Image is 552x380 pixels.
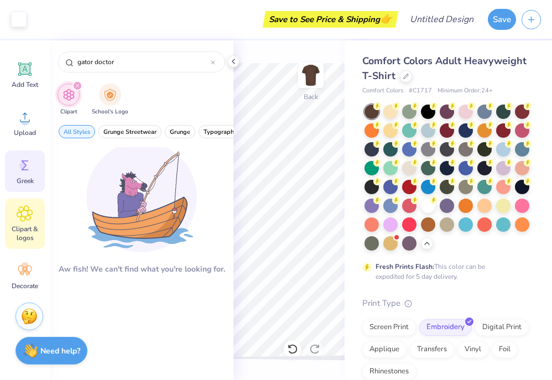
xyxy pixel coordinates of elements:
span: Minimum Order: 24 + [438,86,493,96]
button: filter button [98,125,162,138]
span: 👉 [380,12,392,25]
button: filter button [165,125,195,138]
div: Save to See Price & Shipping [265,11,395,28]
span: School's Logo [92,108,128,116]
button: filter button [59,125,95,138]
span: Decorate [12,282,38,290]
span: Grunge Streetwear [103,128,157,136]
span: Clipart [60,108,77,116]
div: Back [304,92,318,102]
span: Greek [17,176,34,185]
div: Transfers [410,341,454,358]
input: Try "Stars" [76,56,211,67]
img: Back [300,64,322,86]
button: Save [488,9,516,30]
span: All Styles [64,128,90,136]
div: Embroidery [419,319,472,336]
div: Digital Print [475,319,529,336]
span: Typography [204,128,237,136]
div: Foil [492,341,518,358]
div: filter for School's Logo [92,84,128,116]
button: filter button [92,84,128,116]
span: Comfort Colors [362,86,403,96]
div: Vinyl [457,341,488,358]
span: Add Text [12,80,38,89]
div: Rhinestones [362,363,416,380]
img: School's Logo Image [104,89,116,101]
div: Aw fish! We can't find what you're looking for. [59,263,225,275]
img: Loading... [86,142,197,252]
img: Clipart Image [63,89,75,101]
strong: Fresh Prints Flash: [376,262,434,271]
strong: Need help? [40,346,80,356]
button: filter button [199,125,242,138]
input: Untitled Design [401,8,482,30]
span: Grunge [170,128,190,136]
button: filter button [58,84,80,116]
div: Screen Print [362,319,416,336]
span: Upload [14,128,36,137]
div: filter for Clipart [58,84,80,116]
div: This color can be expedited for 5 day delivery. [376,262,512,282]
div: Applique [362,341,407,358]
div: Print Type [362,297,530,310]
span: Comfort Colors Adult Heavyweight T-Shirt [362,54,527,82]
span: Clipart & logos [7,225,43,242]
span: # C1717 [409,86,432,96]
